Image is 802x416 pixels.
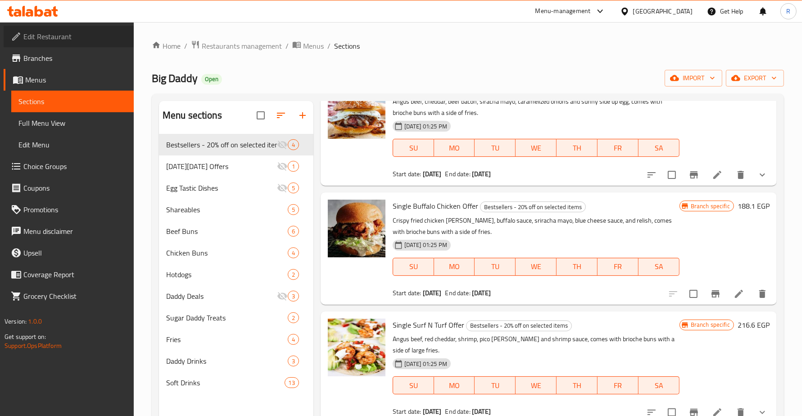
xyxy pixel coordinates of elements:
[152,41,181,51] a: Home
[163,109,222,122] h2: Menu sections
[23,161,127,172] span: Choice Groups
[4,26,134,47] a: Edit Restaurant
[4,47,134,69] a: Branches
[434,258,475,276] button: MO
[401,241,451,249] span: [DATE] 01:25 PM
[601,142,635,155] span: FR
[288,204,299,215] div: items
[684,284,703,303] span: Select to update
[4,69,134,91] a: Menus
[633,6,693,16] div: [GEOGRAPHIC_DATA]
[672,73,715,84] span: import
[734,288,744,299] a: Edit menu item
[159,242,313,264] div: Chicken Buns4
[166,312,288,323] span: Sugar Daddy Treats
[393,287,421,299] span: Start date:
[560,142,594,155] span: TH
[288,206,299,214] span: 5
[557,258,598,276] button: TH
[5,340,62,352] a: Support.OpsPlatform
[159,177,313,199] div: Egg Tastic Dishes5
[478,379,512,392] span: TU
[393,96,680,119] p: Angus beef, cheddar, beef bacon, siracha mayo, caramelized onions and sunny side up egg, comes wi...
[401,122,451,131] span: [DATE] 01:25 PM
[393,318,464,332] span: Single Surf N Turf Offer
[712,169,723,180] a: Edit menu item
[277,291,288,302] svg: Inactive section
[159,329,313,350] div: Fries4
[288,291,299,302] div: items
[288,334,299,345] div: items
[480,201,586,212] div: Bestsellers - 20% off on selected items
[159,285,313,307] div: Daddy Deals3
[393,376,434,394] button: SU
[159,307,313,329] div: Sugar Daddy Treats2
[393,215,680,238] p: Crispy fried chicken [PERSON_NAME], buffalo sauce, sriracha mayo, blue cheese sauce, and relish, ...
[184,41,187,51] li: /
[166,356,288,366] span: Daddy Drinks
[397,260,430,273] span: SU
[328,81,385,139] img: Single Big Daddy Offer
[434,376,475,394] button: MO
[516,139,557,157] button: WE
[393,168,421,180] span: Start date:
[687,202,734,210] span: Branch specific
[166,139,277,150] span: Bestsellers - 20% off on selected items
[288,357,299,366] span: 3
[757,169,768,180] svg: Show Choices
[598,139,639,157] button: FR
[557,376,598,394] button: TH
[438,142,471,155] span: MO
[270,105,292,126] span: Sort sections
[23,269,127,280] span: Coverage Report
[166,183,277,193] span: Egg Tastic Dishes
[519,260,553,273] span: WE
[466,320,572,331] div: Bestsellers - 20% off on selected items
[18,139,127,150] span: Edit Menu
[23,53,127,64] span: Branches
[475,258,516,276] button: TU
[4,285,134,307] a: Grocery Checklist
[166,247,288,258] span: Chicken Buns
[478,260,512,273] span: TU
[730,164,752,186] button: delete
[601,260,635,273] span: FR
[328,319,385,376] img: Single Surf N Turf Offer
[303,41,324,51] span: Menus
[662,165,681,184] span: Select to update
[288,314,299,322] span: 2
[159,372,313,393] div: Soft Drinks13
[166,161,277,172] div: Black Friday Offers
[277,183,288,193] svg: Inactive section
[438,379,471,392] span: MO
[467,320,571,331] span: Bestsellers - 20% off on selected items
[5,315,27,327] span: Version:
[166,204,288,215] div: Shareables
[4,242,134,264] a: Upsell
[393,139,434,157] button: SU
[705,283,726,305] button: Branch-specific-item
[166,291,277,302] span: Daddy Deals
[288,356,299,366] div: items
[519,379,553,392] span: WE
[159,155,313,177] div: [DATE][DATE] Offers1
[292,105,313,126] button: Add section
[159,199,313,220] div: Shareables5
[639,139,680,157] button: SA
[642,142,676,155] span: SA
[11,134,134,155] a: Edit Menu
[397,379,430,392] span: SU
[738,200,770,212] h6: 188.1 EGP
[201,75,222,83] span: Open
[598,376,639,394] button: FR
[738,319,770,331] h6: 216.6 EGP
[475,139,516,157] button: TU
[152,40,784,52] nav: breadcrumb
[159,264,313,285] div: Hotdogs2
[288,335,299,344] span: 4
[166,377,285,388] span: Soft Drinks
[18,96,127,107] span: Sections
